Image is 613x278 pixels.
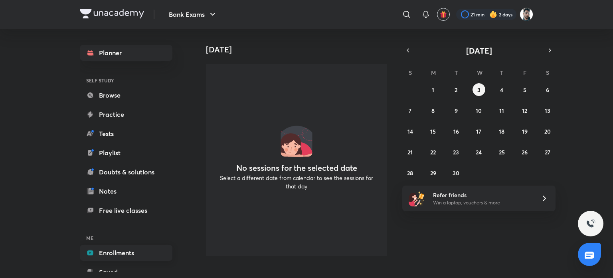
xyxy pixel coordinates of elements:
[522,107,527,114] abbr: September 12, 2025
[437,8,450,21] button: avatar
[476,148,482,156] abbr: September 24, 2025
[80,183,172,199] a: Notes
[80,45,172,61] a: Planner
[80,87,172,103] a: Browse
[473,104,485,117] button: September 10, 2025
[495,104,508,117] button: September 11, 2025
[499,128,504,135] abbr: September 18, 2025
[427,125,439,138] button: September 15, 2025
[80,245,172,261] a: Enrollments
[427,104,439,117] button: September 8, 2025
[522,128,528,135] abbr: September 19, 2025
[407,169,413,177] abbr: September 28, 2025
[433,191,531,199] h6: Refer friends
[466,45,492,56] span: [DATE]
[164,6,222,22] button: Bank Exams
[495,83,508,96] button: September 4, 2025
[450,83,463,96] button: September 2, 2025
[495,125,508,138] button: September 18, 2025
[545,107,550,114] abbr: September 13, 2025
[431,69,436,76] abbr: Monday
[544,128,551,135] abbr: September 20, 2025
[541,125,554,138] button: September 20, 2025
[450,125,463,138] button: September 16, 2025
[518,83,531,96] button: September 5, 2025
[80,106,172,122] a: Practice
[433,199,531,206] p: Win a laptop, vouchers & more
[407,128,413,135] abbr: September 14, 2025
[430,169,436,177] abbr: September 29, 2025
[281,125,312,157] img: No events
[453,169,459,177] abbr: September 30, 2025
[404,146,417,158] button: September 21, 2025
[453,148,459,156] abbr: September 23, 2025
[409,190,425,206] img: referral
[541,83,554,96] button: September 6, 2025
[407,148,413,156] abbr: September 21, 2025
[80,126,172,142] a: Tests
[500,69,503,76] abbr: Thursday
[450,166,463,179] button: September 30, 2025
[216,174,378,190] p: Select a different date from calendar to see the sessions for that day
[500,86,503,94] abbr: September 4, 2025
[427,83,439,96] button: September 1, 2025
[206,45,394,54] h4: [DATE]
[523,69,526,76] abbr: Friday
[80,9,144,20] a: Company Logo
[432,86,434,94] abbr: September 1, 2025
[476,128,481,135] abbr: September 17, 2025
[477,86,481,94] abbr: September 3, 2025
[455,107,458,114] abbr: September 9, 2025
[236,163,357,173] h4: No sessions for the selected date
[409,107,411,114] abbr: September 7, 2025
[80,164,172,180] a: Doubts & solutions
[80,9,144,18] img: Company Logo
[541,104,554,117] button: September 13, 2025
[541,146,554,158] button: September 27, 2025
[499,107,504,114] abbr: September 11, 2025
[455,86,457,94] abbr: September 2, 2025
[427,166,439,179] button: September 29, 2025
[523,86,526,94] abbr: September 5, 2025
[545,148,550,156] abbr: September 27, 2025
[520,8,533,21] img: Snehasish Das
[404,166,417,179] button: September 28, 2025
[440,11,447,18] img: avatar
[450,146,463,158] button: September 23, 2025
[522,148,528,156] abbr: September 26, 2025
[80,231,172,245] h6: ME
[431,107,435,114] abbr: September 8, 2025
[430,148,436,156] abbr: September 22, 2025
[80,202,172,218] a: Free live classes
[518,125,531,138] button: September 19, 2025
[404,125,417,138] button: September 14, 2025
[404,104,417,117] button: September 7, 2025
[586,219,595,228] img: ttu
[546,86,549,94] abbr: September 6, 2025
[427,146,439,158] button: September 22, 2025
[409,69,412,76] abbr: Sunday
[413,45,544,56] button: [DATE]
[453,128,459,135] abbr: September 16, 2025
[489,10,497,18] img: streak
[430,128,436,135] abbr: September 15, 2025
[473,83,485,96] button: September 3, 2025
[476,107,482,114] abbr: September 10, 2025
[455,69,458,76] abbr: Tuesday
[473,125,485,138] button: September 17, 2025
[450,104,463,117] button: September 9, 2025
[518,146,531,158] button: September 26, 2025
[546,69,549,76] abbr: Saturday
[495,146,508,158] button: September 25, 2025
[499,148,505,156] abbr: September 25, 2025
[80,74,172,87] h6: SELF STUDY
[473,146,485,158] button: September 24, 2025
[477,69,482,76] abbr: Wednesday
[80,145,172,161] a: Playlist
[518,104,531,117] button: September 12, 2025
